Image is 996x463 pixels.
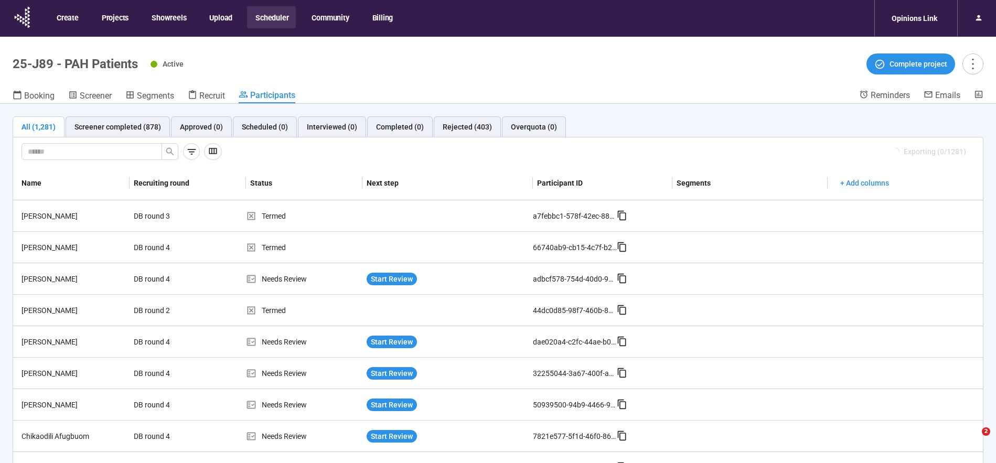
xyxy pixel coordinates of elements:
[130,166,246,200] th: Recruiting round
[935,90,960,100] span: Emails
[246,166,362,200] th: Status
[533,336,617,348] div: dae020a4-c2fc-44ae-b0a1-181ebfcbac65
[966,57,980,71] span: more
[246,368,362,379] div: Needs Review
[130,269,208,289] div: DB round 4
[982,427,990,436] span: 2
[68,90,112,103] a: Screener
[162,143,178,160] button: search
[17,242,130,253] div: [PERSON_NAME]
[303,6,356,28] button: Community
[17,430,130,442] div: Chikaodili Afugbuom
[24,91,55,101] span: Booking
[840,177,889,189] span: + Add columns
[130,363,208,383] div: DB round 4
[859,90,910,102] a: Reminders
[962,53,983,74] button: more
[163,60,184,68] span: Active
[871,90,910,100] span: Reminders
[533,273,617,285] div: adbcf578-754d-40d0-9067-50f0456617c5
[832,175,897,191] button: + Add columns
[74,121,161,133] div: Screener completed (878)
[143,6,194,28] button: Showreels
[307,121,357,133] div: Interviewed (0)
[125,90,174,103] a: Segments
[246,210,362,222] div: Termed
[533,242,617,253] div: 66740ab9-cb15-4c7f-b2e1-846535ba1e74
[48,6,86,28] button: Create
[367,367,417,380] button: Start Review
[93,6,136,28] button: Projects
[371,273,413,285] span: Start Review
[246,399,362,411] div: Needs Review
[246,430,362,442] div: Needs Review
[246,305,362,316] div: Termed
[13,90,55,103] a: Booking
[866,53,955,74] button: Complete project
[17,273,130,285] div: [PERSON_NAME]
[960,427,986,453] iframe: Intercom live chat
[246,242,362,253] div: Termed
[166,147,174,156] span: search
[367,430,417,443] button: Start Review
[890,58,947,70] span: Complete project
[22,121,56,133] div: All (1,281)
[13,166,130,200] th: Name
[371,336,413,348] span: Start Review
[17,210,130,222] div: [PERSON_NAME]
[130,238,208,257] div: DB round 4
[130,332,208,352] div: DB round 4
[884,143,974,160] button: Exporting (0/1281)
[371,399,413,411] span: Start Review
[533,368,617,379] div: 32255044-3a67-400f-adea-f5b4310a5c41
[376,121,424,133] div: Completed (0)
[247,6,296,28] button: Scheduler
[17,336,130,348] div: [PERSON_NAME]
[17,399,130,411] div: [PERSON_NAME]
[511,121,557,133] div: Overquota (0)
[367,399,417,411] button: Start Review
[364,6,401,28] button: Billing
[137,91,174,101] span: Segments
[180,121,223,133] div: Approved (0)
[924,90,960,102] a: Emails
[533,210,617,222] div: a7febbc1-578f-42ec-8811-f498e0336d53
[17,368,130,379] div: [PERSON_NAME]
[892,147,901,156] span: loading
[672,166,828,200] th: Segments
[533,399,617,411] div: 50939500-94b9-4466-955a-393e77c06caf
[239,90,295,103] a: Participants
[885,8,944,28] div: Opinions Link
[533,166,672,200] th: Participant ID
[250,90,295,100] span: Participants
[362,166,533,200] th: Next step
[130,300,208,320] div: DB round 2
[371,430,413,442] span: Start Review
[199,91,225,101] span: Recruit
[246,273,362,285] div: Needs Review
[201,6,240,28] button: Upload
[367,273,417,285] button: Start Review
[367,336,417,348] button: Start Review
[80,91,112,101] span: Screener
[188,90,225,103] a: Recruit
[17,305,130,316] div: [PERSON_NAME]
[533,430,617,442] div: 7821e577-5f1d-46f0-8692-2e99b9bb2a46
[443,121,492,133] div: Rejected (403)
[904,146,966,157] span: Exporting (0/1281)
[13,57,138,71] h1: 25-J89 - PAH Patients
[371,368,413,379] span: Start Review
[533,305,617,316] div: 44dc0d85-98f7-460b-886f-0b063e7751e8
[130,206,208,226] div: DB round 3
[130,395,208,415] div: DB round 4
[130,426,208,446] div: DB round 4
[242,121,288,133] div: Scheduled (0)
[246,336,362,348] div: Needs Review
